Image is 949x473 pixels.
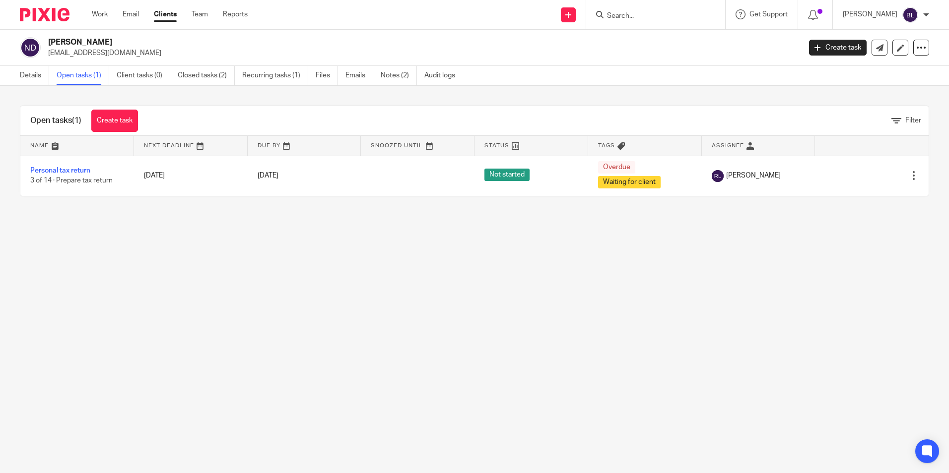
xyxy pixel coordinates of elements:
[749,11,788,18] span: Get Support
[223,9,248,19] a: Reports
[902,7,918,23] img: svg%3E
[154,9,177,19] a: Clients
[91,110,138,132] a: Create task
[178,66,235,85] a: Closed tasks (2)
[192,9,208,19] a: Team
[92,9,108,19] a: Work
[424,66,463,85] a: Audit logs
[20,8,69,21] img: Pixie
[598,176,661,188] span: Waiting for client
[123,9,139,19] a: Email
[242,66,308,85] a: Recurring tasks (1)
[72,117,81,124] span: (1)
[134,156,248,196] td: [DATE]
[345,66,373,85] a: Emails
[30,116,81,126] h1: Open tasks
[20,37,41,58] img: svg%3E
[598,161,635,174] span: Overdue
[30,167,90,174] a: Personal tax return
[712,170,724,182] img: svg%3E
[484,169,530,181] span: Not started
[48,37,645,48] h2: [PERSON_NAME]
[726,171,781,180] span: [PERSON_NAME]
[484,143,509,148] span: Status
[809,40,867,56] a: Create task
[371,143,423,148] span: Snoozed Until
[606,12,695,21] input: Search
[316,66,338,85] a: Files
[598,143,615,148] span: Tags
[381,66,417,85] a: Notes (2)
[57,66,109,85] a: Open tasks (1)
[905,117,921,124] span: Filter
[843,9,897,19] p: [PERSON_NAME]
[258,172,278,179] span: [DATE]
[117,66,170,85] a: Client tasks (0)
[48,48,794,58] p: [EMAIL_ADDRESS][DOMAIN_NAME]
[20,66,49,85] a: Details
[30,177,113,184] span: 3 of 14 · Prepare tax return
